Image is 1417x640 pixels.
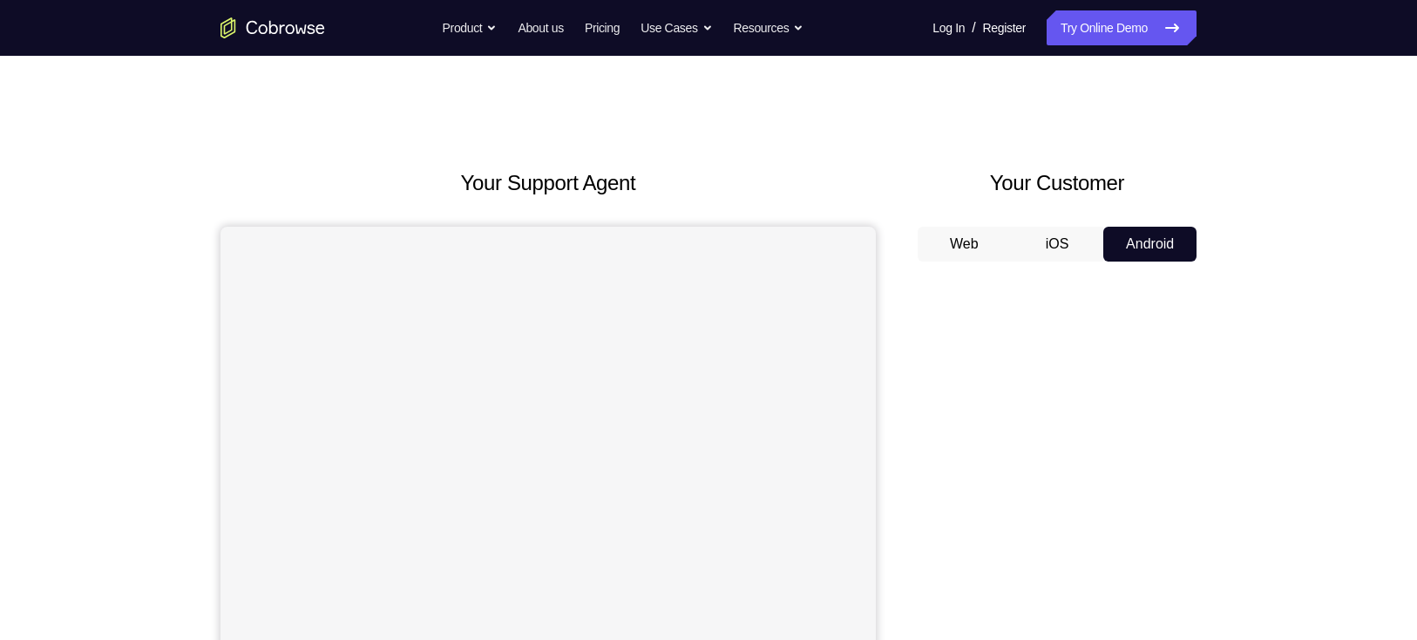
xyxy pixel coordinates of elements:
[983,10,1026,45] a: Register
[972,17,975,38] span: /
[220,17,325,38] a: Go to the home page
[518,10,563,45] a: About us
[1103,227,1197,262] button: Android
[220,167,876,199] h2: Your Support Agent
[443,10,498,45] button: Product
[932,10,965,45] a: Log In
[1047,10,1197,45] a: Try Online Demo
[734,10,804,45] button: Resources
[1011,227,1104,262] button: iOS
[585,10,620,45] a: Pricing
[918,167,1197,199] h2: Your Customer
[641,10,712,45] button: Use Cases
[918,227,1011,262] button: Web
